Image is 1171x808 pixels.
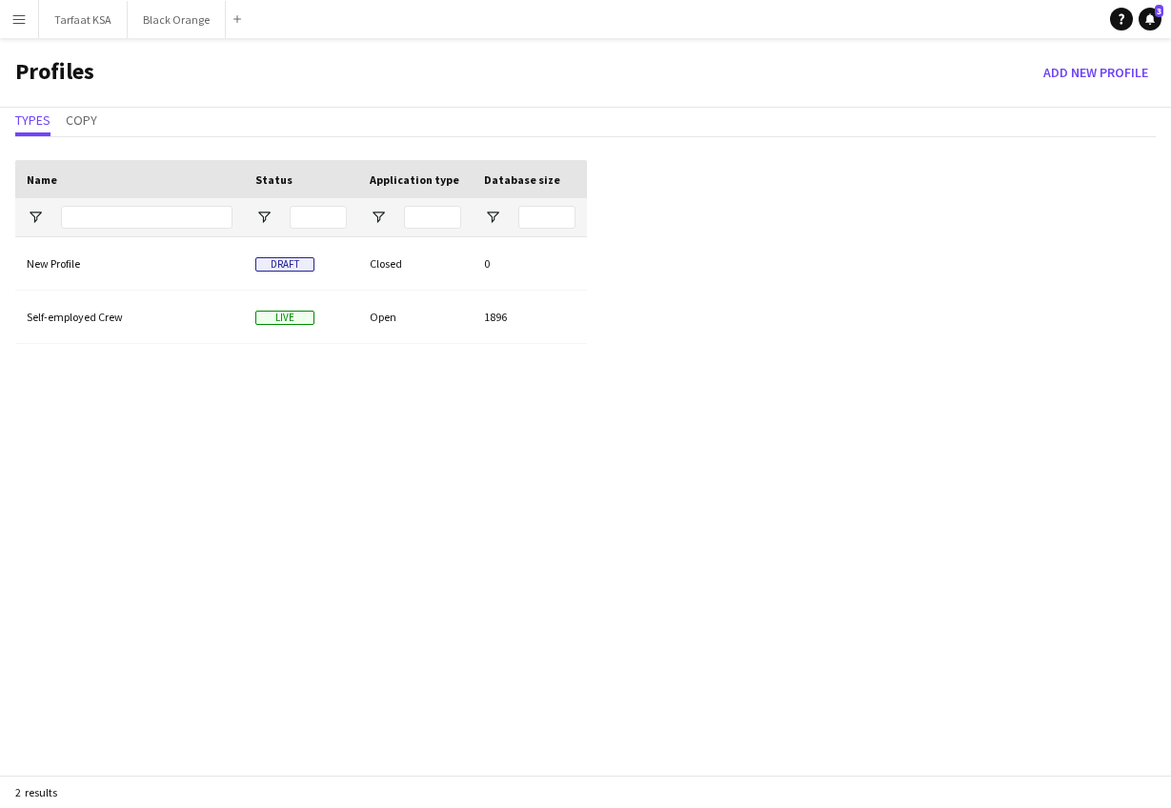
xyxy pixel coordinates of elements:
[1155,5,1163,17] span: 3
[358,291,473,343] div: Open
[1139,8,1161,30] a: 3
[255,209,273,226] button: Open Filter Menu
[1036,57,1156,88] button: Add new Profile
[27,209,44,226] button: Open Filter Menu
[255,172,293,187] span: Status
[15,113,50,127] span: Types
[518,206,575,229] input: Database size Filter Input
[15,237,244,290] div: New Profile
[66,113,97,127] span: Copy
[404,206,461,229] input: Application type Filter Input
[290,206,347,229] input: Status Filter Input
[61,206,232,229] input: Name Filter Input
[39,1,128,38] button: Tarfaat KSA
[484,172,560,187] span: Database size
[15,57,94,88] h1: Profiles
[473,237,587,290] div: 0
[358,237,473,290] div: Closed
[27,172,57,187] span: Name
[128,1,226,38] button: Black Orange
[370,172,459,187] span: Application type
[255,311,314,325] span: Live
[255,257,314,272] span: Draft
[370,209,387,226] button: Open Filter Menu
[473,291,587,343] div: 1896
[484,209,501,226] button: Open Filter Menu
[15,291,244,343] div: Self-employed Crew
